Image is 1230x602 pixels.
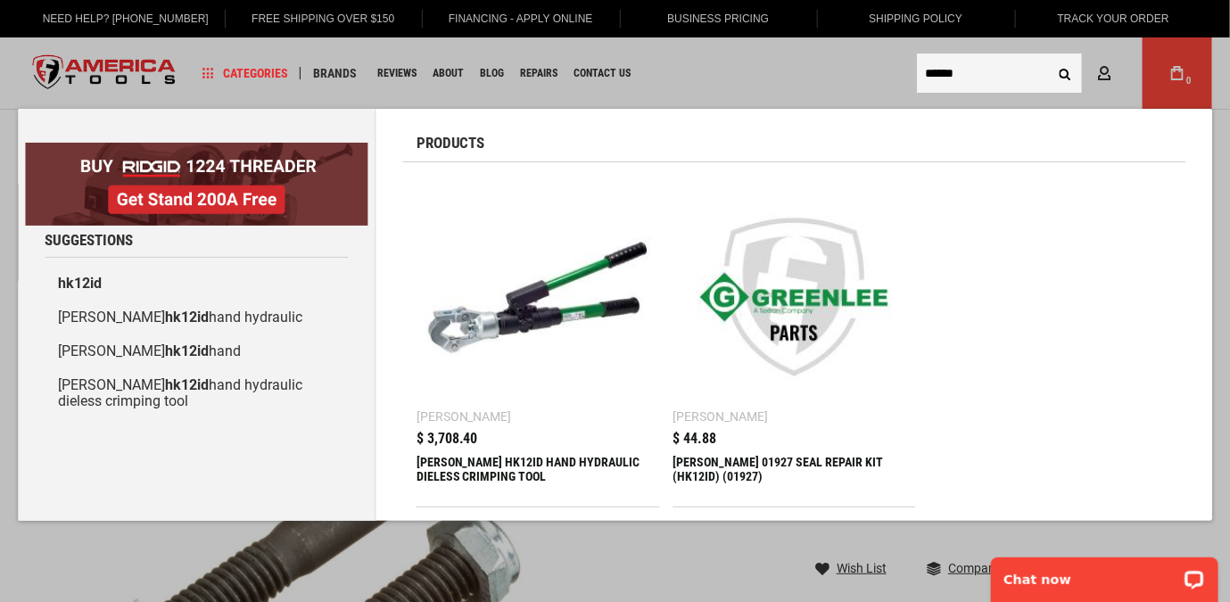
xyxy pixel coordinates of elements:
b: hk12id [58,275,102,292]
span: $ 3,708.40 [417,432,478,446]
span: Categories [202,67,288,79]
a: Brands [305,62,365,86]
a: Greenlee 01927 SEAL REPAIR KIT (HK12ID) (01927) [PERSON_NAME] $ 44.88 [PERSON_NAME] 01927 SEAL RE... [673,176,915,507]
a: [PERSON_NAME]hk12idhand hydraulic dieless crimping tool [45,368,349,418]
span: Products [417,136,485,151]
span: Suggestions [45,233,133,248]
b: hk12id [165,309,209,326]
img: GREENLEE HK12ID HAND HYDRAULIC DIELESS CRIMPING TOOL [425,185,650,409]
span: Brands [313,67,357,79]
div: Greenlee 01927 SEAL REPAIR KIT (HK12ID) (01927) [673,455,915,498]
a: hk12id [45,267,349,301]
b: hk12id [165,342,209,359]
div: [PERSON_NAME] [417,410,512,423]
iframe: LiveChat chat widget [979,546,1230,602]
b: hk12id [165,376,209,393]
a: GREENLEE HK12ID HAND HYDRAULIC DIELESS CRIMPING TOOL [PERSON_NAME] $ 3,708.40 [PERSON_NAME] HK12I... [417,176,659,507]
span: $ 44.88 [673,432,716,446]
img: BOGO: Buy RIDGID® 1224 Threader, Get Stand 200A Free! [25,143,368,226]
div: [PERSON_NAME] [673,410,768,423]
a: BOGO: Buy RIDGID® 1224 Threader, Get Stand 200A Free! [25,143,368,156]
img: Greenlee 01927 SEAL REPAIR KIT (HK12ID) (01927) [681,185,906,409]
a: Categories [194,62,296,86]
a: [PERSON_NAME]hk12idhand [45,334,349,368]
button: Search [1048,56,1082,90]
div: GREENLEE HK12ID HAND HYDRAULIC DIELESS CRIMPING TOOL [417,455,659,498]
a: [PERSON_NAME]hk12idhand hydraulic [45,301,349,334]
